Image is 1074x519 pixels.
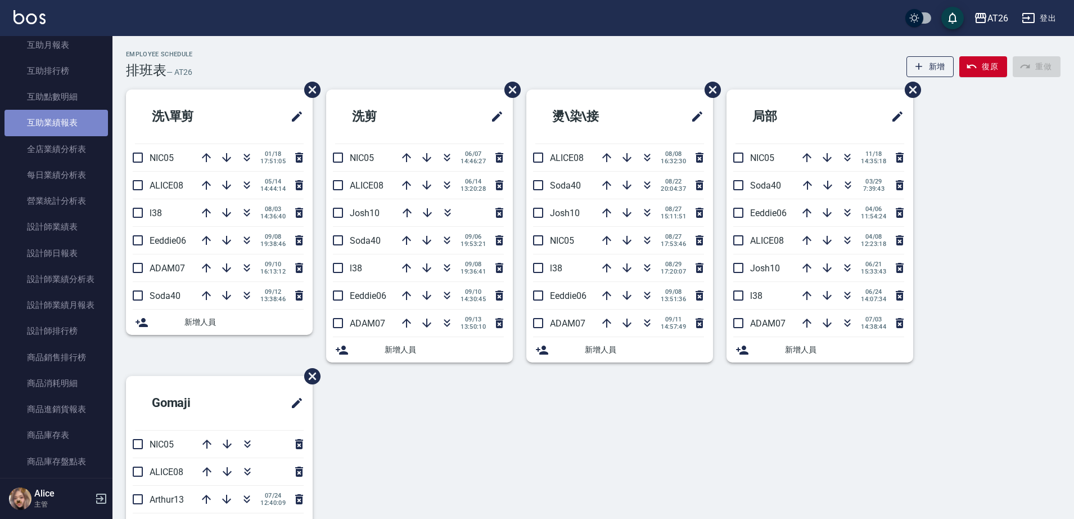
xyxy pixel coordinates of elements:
span: 17:51:05 [260,158,286,165]
span: 07/03 [861,316,886,323]
a: 服務扣項明細表 [4,475,108,500]
span: ALICE08 [150,180,183,191]
button: 復原 [959,56,1007,77]
span: 修改班表的標題 [283,103,304,130]
span: 修改班表的標題 [884,103,904,130]
span: 06/07 [461,150,486,158]
span: 19:36:41 [461,268,486,275]
h2: 洗\單剪 [135,96,247,137]
span: 08/22 [661,178,686,185]
span: 修改班表的標題 [684,103,704,130]
span: 06/24 [861,288,886,296]
a: 設計師業績月報表 [4,292,108,318]
span: 刪除班表 [696,73,723,106]
span: 05/14 [260,178,286,185]
span: 08/08 [661,150,686,158]
div: 新增人員 [726,337,913,363]
span: 09/12 [260,288,286,296]
span: 04/06 [861,205,886,213]
span: 08/03 [260,205,286,213]
span: l38 [550,263,562,274]
span: 新增人員 [585,344,704,356]
span: NIC05 [350,153,374,163]
span: 新增人員 [385,344,504,356]
button: 新增 [906,56,954,77]
a: 商品銷售排行榜 [4,344,108,370]
span: 04/08 [861,233,886,240]
span: 新增人員 [785,344,904,356]
span: 15:33:43 [861,268,886,275]
span: 修改班表的標題 [484,103,504,130]
span: 09/06 [461,233,486,240]
span: 06/14 [461,178,486,185]
span: 14:44:14 [260,185,286,193]
span: 14:30:45 [461,296,486,303]
span: l38 [750,290,762,301]
span: 刪除班表 [896,73,923,106]
span: 09/08 [461,261,486,268]
a: 互助排行榜 [4,58,108,84]
a: 互助業績報表 [4,110,108,136]
a: 設計師日報表 [4,240,108,266]
span: Soda40 [150,290,180,301]
span: Eeddie06 [350,290,386,301]
span: 刪除班表 [296,360,322,393]
span: ALICE08 [150,467,183,477]
span: 08/27 [661,205,686,213]
div: 新增人員 [126,310,313,335]
span: 14:35:18 [861,158,886,165]
span: ADAM07 [550,318,585,329]
span: 刪除班表 [496,73,522,106]
span: 7:39:43 [861,185,886,193]
span: Eeddie06 [750,208,787,218]
h2: 燙\染\接 [535,96,649,137]
span: 09/10 [461,288,486,296]
a: 營業統計分析表 [4,188,108,214]
span: 12:40:09 [260,499,286,507]
span: 修改班表的標題 [283,390,304,417]
h2: 洗剪 [335,96,439,137]
span: ADAM07 [150,263,185,274]
a: 商品庫存盤點表 [4,449,108,475]
span: l38 [350,263,362,274]
h2: Employee Schedule [126,51,193,58]
span: 刪除班表 [296,73,322,106]
h6: — AT26 [166,66,192,78]
span: 08/27 [661,233,686,240]
span: 14:46:27 [461,158,486,165]
a: 互助點數明細 [4,84,108,110]
span: Josh10 [350,208,380,218]
span: Soda40 [550,180,581,191]
span: 17:53:46 [661,240,686,248]
img: Logo [13,10,46,24]
span: 09/08 [661,288,686,296]
span: 11/18 [861,150,886,158]
span: ADAM07 [350,318,385,329]
h2: Gomaji [135,383,245,423]
a: 設計師排行榜 [4,318,108,344]
span: 13:50:10 [461,323,486,330]
div: 新增人員 [326,337,513,363]
span: 13:51:36 [661,296,686,303]
a: 設計師業績分析表 [4,266,108,292]
span: 16:13:12 [260,268,286,275]
button: save [941,7,964,29]
span: 17:20:07 [661,268,686,275]
span: Eeddie06 [550,290,586,301]
span: 14:57:49 [661,323,686,330]
span: 11:54:24 [861,213,886,220]
span: 13:38:46 [260,296,286,303]
a: 設計師業績表 [4,214,108,240]
div: 新增人員 [526,337,713,363]
span: NIC05 [150,153,174,163]
span: 19:38:46 [260,240,286,248]
span: 20:04:37 [661,185,686,193]
span: 13:20:28 [461,185,486,193]
a: 互助月報表 [4,32,108,58]
span: 01/18 [260,150,286,158]
span: 12:23:18 [861,240,886,248]
span: 16:32:30 [661,158,686,165]
span: NIC05 [150,439,174,450]
a: 商品消耗明細 [4,370,108,396]
a: 全店業績分析表 [4,136,108,162]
